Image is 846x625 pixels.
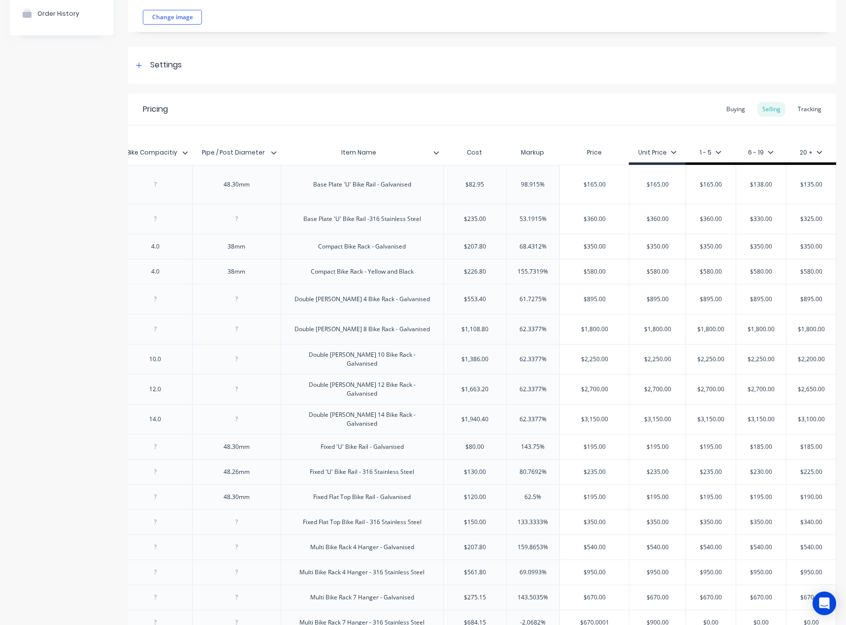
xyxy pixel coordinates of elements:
div: $235.00 [444,207,506,231]
div: Double [PERSON_NAME] 8 Bike Rack - Galvanised [287,323,438,336]
div: Fixed Flat Top Bike Rail - 316 Stainless Steel [295,516,429,529]
div: $1,940.40 [444,407,506,432]
div: Pipe / Post Diameter [192,140,275,165]
div: $165.00 [560,172,629,197]
div: 4.0 [130,240,180,253]
div: 10.0 [130,353,180,366]
div: $230.00 [736,460,786,484]
div: $670.00 [629,585,685,610]
div: 62.3377% [507,347,560,372]
div: $195.00 [629,485,685,509]
div: 4.0 [130,265,180,278]
div: $190.00 [786,485,836,509]
div: 98.915% [507,172,560,197]
div: $1,800.00 [736,317,786,342]
div: $138.00 [736,172,786,197]
div: $580.00 [629,259,685,284]
div: $165.00 [686,172,736,197]
div: $360.00 [629,207,685,231]
div: $185.00 [736,435,786,459]
div: $150.00 [444,510,506,534]
div: 12.0 [130,383,180,396]
div: $580.00 [686,259,736,284]
div: 53.1915% [507,207,560,231]
button: Order History [10,1,113,26]
div: $1,800.00 [686,317,736,342]
div: $195.00 [560,435,629,459]
div: $1,800.00 [629,317,685,342]
div: $120.00 [444,485,506,509]
div: $185.00 [786,435,836,459]
div: Double [PERSON_NAME] 4 Bike Rack - Galvanised [287,293,438,306]
div: $3,150.00 [686,407,736,432]
div: $207.80 [444,234,506,259]
div: $895.00 [560,287,629,312]
div: Double [PERSON_NAME] 10 Bike Rack - Galvanised [285,348,439,370]
div: 62.5% [507,485,560,509]
div: $130.00 [444,460,506,484]
div: $1,386.00 [444,347,506,372]
div: $2,200.00 [786,347,836,372]
div: 1 - 5 [700,148,721,157]
div: $225.00 [786,460,836,484]
div: Base Plate 'U' Bike Rail -316 Stainless Steel [295,213,429,225]
div: 133.3333% [507,510,560,534]
div: $235.00 [560,460,629,484]
div: $340.00 [786,510,836,534]
div: Fixed 'U' Bike Rail - 316 Stainless Steel [302,466,422,478]
div: $350.00 [736,510,786,534]
div: $2,700.00 [686,377,736,402]
div: 159.8653% [507,535,560,560]
div: $2,700.00 [629,377,685,402]
div: Double [PERSON_NAME] 12 Bike Rack - Galvanised [285,378,439,400]
div: $540.00 [629,535,685,560]
div: $330.00 [736,207,786,231]
div: $580.00 [560,259,629,284]
div: Settings [150,59,182,71]
div: $135.00 [786,172,836,197]
div: Bike Compacitiy [118,140,186,165]
div: Multi Bike Rack 7 Hanger - Galvanised [302,591,422,604]
div: 38mm [212,240,261,253]
div: $350.00 [786,234,836,259]
div: $950.00 [560,560,629,585]
div: 48.26mm [212,466,261,478]
div: $360.00 [686,207,736,231]
div: $540.00 [736,535,786,560]
div: 6 - 19 [748,148,774,157]
div: $350.00 [629,234,685,259]
div: Item Name [281,140,437,165]
div: $350.00 [560,234,629,259]
div: $3,100.00 [786,407,836,432]
div: $540.00 [786,535,836,560]
div: $950.00 [629,560,685,585]
div: Fixed Flat Top Bike Rail - Galvanised [305,491,419,503]
div: $2,700.00 [560,377,629,402]
div: Open Intercom Messenger [813,592,836,615]
div: Double [PERSON_NAME] 14 Bike Rack - Galvanised [285,408,439,430]
div: $350.00 [686,234,736,259]
div: 62.3377% [507,317,560,342]
div: Compact Bike Rack - Galvanised [310,240,414,253]
div: Price [559,143,629,162]
div: $195.00 [560,485,629,509]
div: $950.00 [686,560,736,585]
div: $895.00 [736,287,786,312]
div: 62.3377% [507,377,560,402]
div: $3,150.00 [629,407,685,432]
div: 80.7692% [507,460,560,484]
div: $80.00 [444,435,506,459]
div: $2,250.00 [560,347,629,372]
div: Pricing [143,103,168,115]
div: 61.7275% [507,287,560,312]
div: Pipe / Post Diameter [192,143,281,162]
div: $226.80 [444,259,506,284]
div: $540.00 [686,535,736,560]
div: $165.00 [629,172,685,197]
div: 155.7319% [507,259,560,284]
div: $950.00 [786,560,836,585]
div: 143.5035% [507,585,560,610]
div: $3,150.00 [736,407,786,432]
div: $561.80 [444,560,506,585]
div: 69.0993% [507,560,560,585]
